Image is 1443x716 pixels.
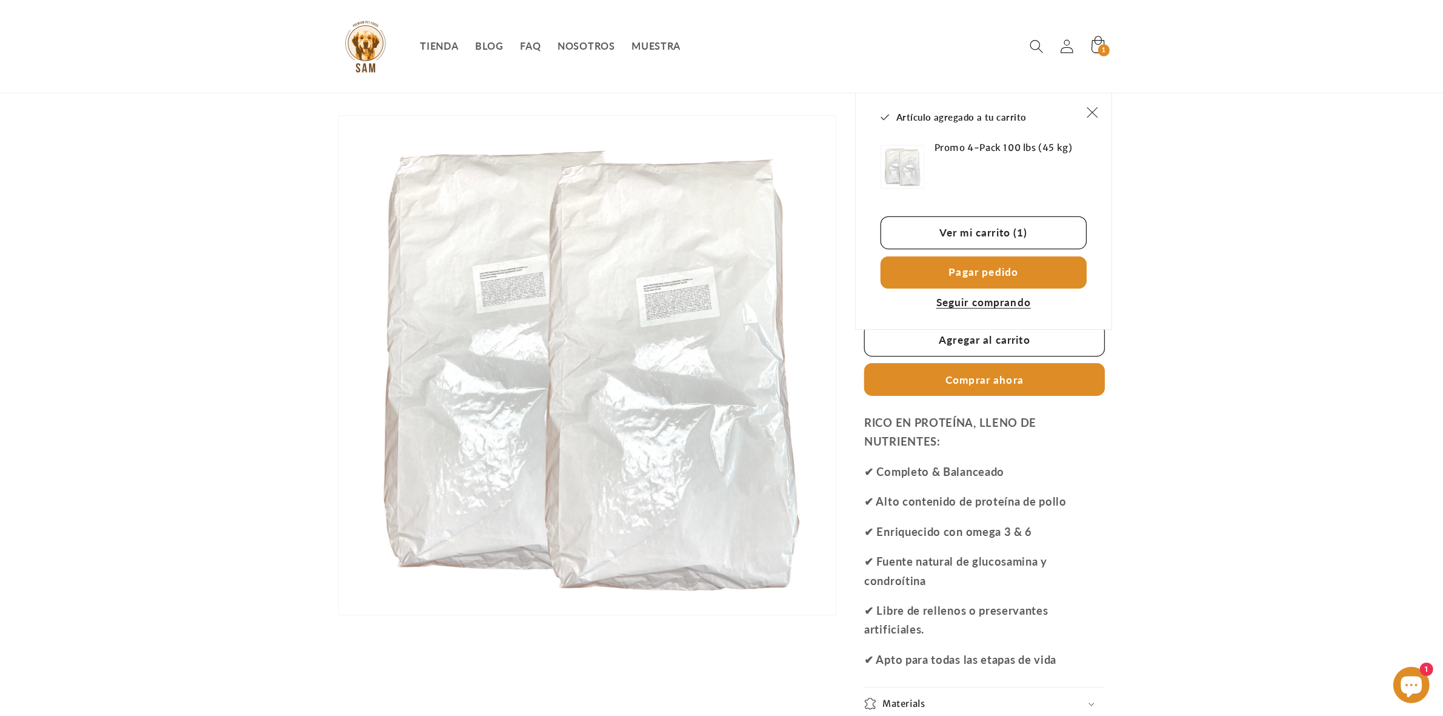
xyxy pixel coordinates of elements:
h3: Promo 4-Pack 100 lbs (45 kg) [935,142,1073,154]
a: MUESTRA [624,32,689,61]
a: FAQ [512,32,550,61]
span: NOSOTROS [558,40,615,52]
span: FAQ [521,40,541,52]
p: ✔︎ Apto para todas las etapas de vida [864,651,1105,669]
button: Seguir comprando [933,296,1035,309]
button: Agregar al carrito [864,324,1105,356]
h2: Artículo agregado a tu carrito [881,111,1078,124]
p: ✔︎ Completo & Balanceado [864,463,1105,481]
a: NOSOTROS [549,32,623,61]
button: Comprar ahora [864,363,1105,396]
span: BLOG [475,40,504,52]
h2: Materials [882,698,925,710]
inbox-online-store-chat: Chat de la tienda online Shopify [1390,667,1433,706]
p: ✔︎ Fuente natural de glucosamina y condroítina [864,552,1105,590]
button: Pagar pedido [881,256,1087,289]
button: Cerrar [1077,97,1108,128]
p: ✔︎ Enriquecido con omega 3 & 6 [864,523,1105,541]
a: TIENDA [412,32,467,61]
span: 1 [1102,44,1106,56]
a: Ver mi carrito (1) [881,216,1087,249]
div: Artículo agregado a tu carrito [855,93,1111,330]
media-gallery: Visor de la galería [338,115,836,615]
p: RICO EN PROTEÍNA, LLENO DE NUTRIENTES: [864,413,1105,451]
span: MUESTRA [632,40,681,52]
a: BLOG [467,32,512,61]
p: ✔︎ Libre de rellenos o preservantes artificiales. [864,601,1105,639]
p: ✔︎ Alto contenido de proteína de pollo [864,492,1105,511]
span: TIENDA [420,40,458,52]
summary: Búsqueda [1021,31,1052,62]
img: Sam Pet Foods [338,19,393,74]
